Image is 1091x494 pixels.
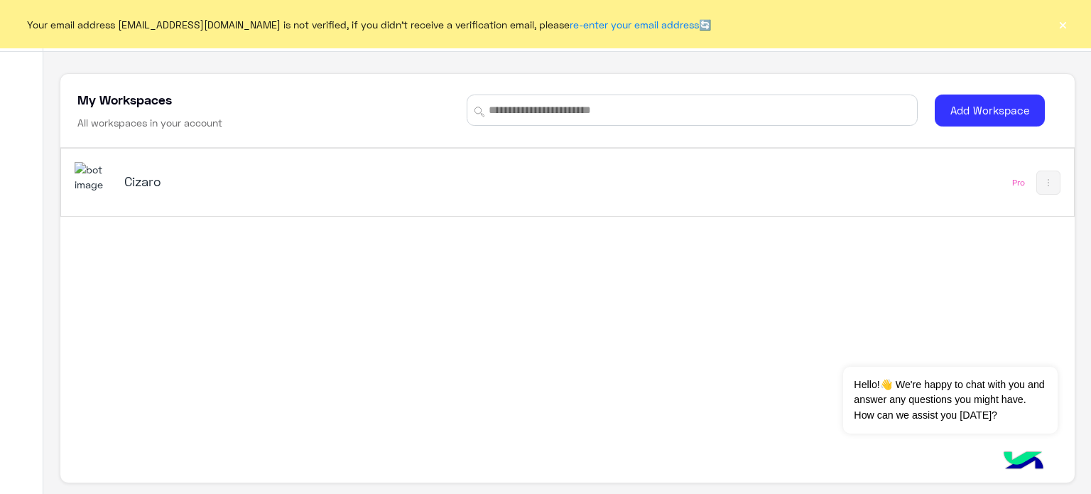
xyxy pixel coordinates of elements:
[124,173,479,190] h5: Cizaro
[27,17,711,32] span: Your email address [EMAIL_ADDRESS][DOMAIN_NAME] is not verified, if you didn't receive a verifica...
[77,116,222,130] h6: All workspaces in your account
[1055,17,1070,31] button: ×
[1012,177,1025,188] div: Pro
[935,95,1045,127] button: Add Workspace
[75,162,113,193] img: 919860931428189
[570,18,699,31] a: re-enter your email address
[843,367,1057,434] span: Hello!👋 We're happy to chat with you and answer any questions you might have. How can we assist y...
[77,91,172,108] h5: My Workspaces
[999,437,1048,487] img: hulul-logo.png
